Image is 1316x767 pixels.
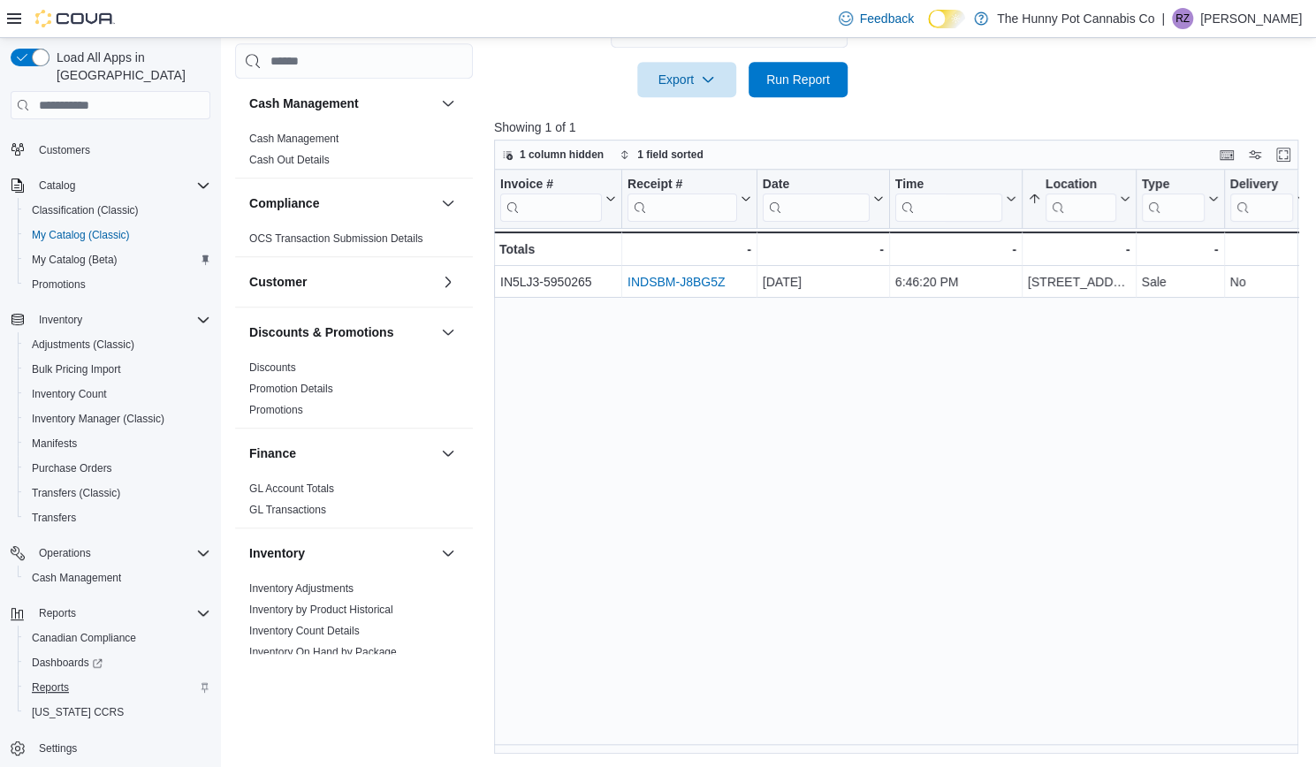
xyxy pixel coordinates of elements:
button: Catalog [4,173,217,198]
button: Transfers (Classic) [18,481,217,505]
a: Discounts [249,362,296,375]
img: Cova [35,10,115,27]
span: Washington CCRS [25,702,210,723]
span: Purchase Orders [25,458,210,479]
button: Compliance [437,194,459,215]
a: Canadian Compliance [25,627,143,649]
button: Promotions [18,272,217,297]
a: Feedback [832,1,921,36]
span: Operations [39,546,91,560]
a: Adjustments (Classic) [25,334,141,355]
span: My Catalog (Classic) [32,228,130,242]
button: Discounts & Promotions [437,323,459,344]
span: Reports [32,680,69,695]
button: Cash Management [437,94,459,115]
a: Transfers [25,507,83,528]
button: Customers [4,137,217,163]
button: Run Report [749,62,848,97]
a: Dashboards [18,650,217,675]
span: Cash Out Details [249,154,330,168]
a: Inventory Count Details [249,626,360,638]
div: Receipt # URL [628,177,737,222]
div: Delivery [1229,177,1292,222]
a: Inventory Adjustments [249,583,354,596]
div: - [1141,239,1218,260]
span: Inventory Manager (Classic) [32,412,164,426]
span: Inventory On Hand by Package [249,646,397,660]
span: Run Report [766,71,830,88]
button: Manifests [18,431,217,456]
a: Classification (Classic) [25,200,146,221]
span: Settings [32,737,210,759]
div: - [1028,239,1130,260]
div: Receipt # [628,177,737,194]
button: Compliance [249,195,434,213]
div: Delivery [1229,177,1292,194]
div: Type [1141,177,1204,222]
a: Promotions [25,274,93,295]
button: Reports [18,675,217,700]
input: Dark Mode [928,10,965,28]
button: Inventory [249,545,434,563]
span: Reports [32,603,210,624]
div: Invoice # [500,177,602,194]
button: Inventory Count [18,382,217,406]
p: [PERSON_NAME] [1200,8,1302,29]
span: Inventory Count Details [249,625,360,639]
button: Transfers [18,505,217,530]
p: Showing 1 of 1 [494,118,1307,136]
span: Catalog [39,178,75,193]
button: [US_STATE] CCRS [18,700,217,725]
span: Export [648,62,726,97]
span: Inventory [32,309,210,330]
div: IN5LJ3-5950265 [500,272,616,293]
button: Cash Management [18,566,217,590]
button: Cash Management [249,95,434,113]
div: Time [895,177,1002,194]
a: INDSBM-J8BG5Z [628,276,725,290]
span: My Catalog (Classic) [25,224,210,246]
a: My Catalog (Classic) [25,224,137,246]
button: Customer [437,272,459,293]
span: Transfers [25,507,210,528]
a: GL Transactions [249,505,326,517]
a: Manifests [25,433,84,454]
span: Dark Mode [928,28,929,29]
span: Reports [25,677,210,698]
a: Promotions [249,405,303,417]
span: Canadian Compliance [25,627,210,649]
span: Manifests [32,437,77,451]
a: Purchase Orders [25,458,119,479]
span: Bulk Pricing Import [32,362,121,376]
a: Reports [25,677,76,698]
button: Time [895,177,1016,222]
h3: Cash Management [249,95,359,113]
button: Classification (Classic) [18,198,217,223]
div: [DATE] [763,272,884,293]
span: Bulk Pricing Import [25,359,210,380]
a: Settings [32,738,84,759]
span: Dashboards [32,656,103,670]
span: Transfers [32,511,76,525]
span: Inventory Adjustments [249,582,354,596]
span: 1 column hidden [520,148,604,162]
button: Catalog [32,175,82,196]
a: Dashboards [25,652,110,673]
a: Inventory On Hand by Package [249,647,397,659]
div: Invoice # [500,177,602,222]
div: - [763,239,884,260]
span: Cash Management [25,567,210,589]
div: 6:46:20 PM [895,272,1016,293]
span: Inventory Manager (Classic) [25,408,210,429]
button: Delivery [1229,177,1306,222]
span: Settings [39,741,77,756]
a: Cash Out Details [249,155,330,167]
span: Discounts [249,361,296,376]
a: OCS Transaction Submission Details [249,233,423,246]
span: Inventory [39,313,82,327]
span: Reports [39,606,76,620]
span: Manifests [25,433,210,454]
div: Time [895,177,1002,222]
button: My Catalog (Beta) [18,247,217,272]
button: Location [1028,177,1130,222]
